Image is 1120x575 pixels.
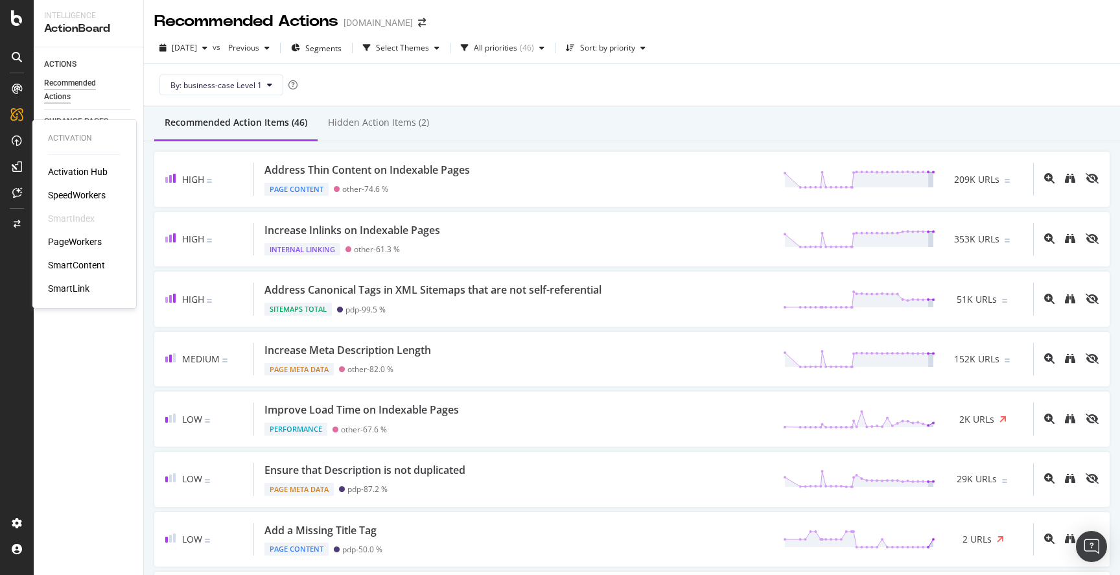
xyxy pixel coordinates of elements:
div: eye-slash [1086,353,1099,364]
img: Equal [205,419,210,423]
a: binoculars [1065,534,1075,545]
div: Ensure that Description is not duplicated [264,463,465,478]
div: magnifying-glass-plus [1044,534,1055,544]
div: arrow-right-arrow-left [418,18,426,27]
div: eye-slash [1086,173,1099,183]
div: Page Content [264,183,329,196]
span: High [182,293,204,305]
div: Sort: by priority [580,44,635,52]
div: other - 61.3 % [354,244,400,254]
div: Recommended Actions [44,76,122,104]
img: Equal [1002,299,1007,303]
a: binoculars [1065,414,1075,425]
button: [DATE] [154,38,213,58]
span: Segments [305,43,342,54]
div: Performance [264,423,327,436]
span: By: business-case Level 1 [170,80,262,91]
div: binoculars [1065,173,1075,183]
span: 29K URLs [957,473,997,486]
button: All priorities(46) [456,38,550,58]
img: Equal [1005,179,1010,183]
button: Select Themes [358,38,445,58]
div: Open Intercom Messenger [1076,531,1107,562]
img: Equal [1002,479,1007,483]
div: Address Canonical Tags in XML Sitemaps that are not self-referential [264,283,601,298]
div: magnifying-glass-plus [1044,233,1055,244]
img: Equal [205,479,210,483]
div: binoculars [1065,233,1075,244]
span: Low [182,413,202,425]
div: pdp - 50.0 % [342,545,382,554]
span: Low [182,473,202,485]
div: binoculars [1065,294,1075,304]
div: Internal Linking [264,243,340,256]
div: ( 46 ) [520,44,534,52]
a: SpeedWorkers [48,189,106,202]
div: Page Content [264,543,329,556]
span: 51K URLs [957,293,997,306]
img: Equal [207,239,212,242]
span: 2025 Sep. 22nd [172,42,197,53]
div: pdp - 99.5 % [345,305,386,314]
span: 2 URLs [962,533,992,546]
div: ActionBoard [44,21,133,36]
a: binoculars [1065,234,1075,245]
a: Activation Hub [48,165,108,178]
div: Add a Missing Title Tag [264,523,377,538]
div: Increase Inlinks on Indexable Pages [264,223,440,238]
a: binoculars [1065,474,1075,485]
div: eye-slash [1086,294,1099,304]
span: High [182,173,204,185]
button: Segments [286,38,347,58]
img: Equal [205,539,210,543]
div: [DOMAIN_NAME] [344,16,413,29]
div: GUIDANCE PAGES [44,115,108,128]
div: binoculars [1065,353,1075,364]
img: Equal [1005,358,1010,362]
div: other - 67.6 % [341,425,387,434]
div: Address Thin Content on Indexable Pages [264,163,470,178]
div: ACTIONS [44,58,76,71]
div: eye-slash [1086,414,1099,424]
div: magnifying-glass-plus [1044,353,1055,364]
div: magnifying-glass-plus [1044,294,1055,304]
div: binoculars [1065,414,1075,424]
img: Equal [1005,239,1010,242]
div: Intelligence [44,10,133,21]
a: binoculars [1065,294,1075,305]
div: magnifying-glass-plus [1044,414,1055,424]
span: High [182,233,204,245]
a: ACTIONS [44,58,134,71]
button: Previous [223,38,275,58]
span: Low [182,533,202,545]
img: Equal [207,179,212,183]
img: Equal [207,299,212,303]
div: other - 82.0 % [347,364,393,374]
div: All priorities [474,44,517,52]
span: 2K URLs [959,413,994,426]
button: By: business-case Level 1 [159,75,283,95]
span: Previous [223,42,259,53]
img: Equal [222,358,227,362]
div: Page Meta Data [264,483,334,496]
div: Page Meta Data [264,363,334,376]
div: other - 74.6 % [342,184,388,194]
div: Select Themes [376,44,429,52]
div: Sitemaps Total [264,303,332,316]
div: Hidden Action Items (2) [328,116,429,129]
div: Recommended Actions [154,10,338,32]
a: SmartContent [48,259,105,272]
a: PageWorkers [48,235,102,248]
a: binoculars [1065,354,1075,365]
div: SmartIndex [48,212,95,225]
div: Improve Load Time on Indexable Pages [264,403,459,417]
a: SmartLink [48,282,89,295]
a: GUIDANCE PAGES [44,115,134,128]
div: pdp - 87.2 % [347,484,388,494]
div: Activation [48,133,121,144]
